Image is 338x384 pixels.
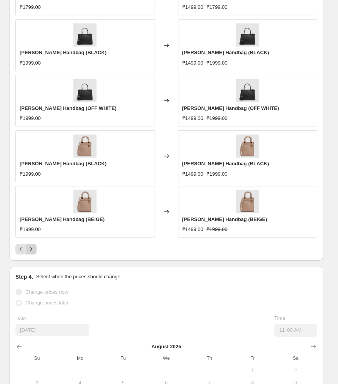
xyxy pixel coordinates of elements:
[188,352,231,364] th: Thursday
[182,3,203,11] div: ₱1499.00
[20,59,41,67] div: ₱1999.00
[231,352,274,364] th: Friday
[25,289,68,295] span: Change prices now
[73,79,97,102] img: Edric_Black_1_80x.jpg
[15,316,26,321] span: Date
[36,273,120,281] p: Select when the prices should change
[62,355,98,361] span: Mo
[182,226,203,233] div: ₱1499.00
[73,23,97,47] img: Edric_Black_1_80x.jpg
[20,216,105,222] span: [PERSON_NAME] Handbag (BEIGE)
[15,244,26,254] button: Previous
[15,244,37,254] nav: Pagination
[182,105,279,111] span: [PERSON_NAME] Handbag (OFF WHITE)
[20,3,41,11] div: ₱1799.00
[15,324,89,336] input: 9/2/2025
[206,170,228,178] strike: ₱1999.00
[102,352,145,364] th: Tuesday
[20,170,41,178] div: ₱1999.00
[14,341,25,352] button: Show previous month, July 2025
[274,364,317,377] button: Saturday August 2 2025
[236,23,259,47] img: Edric_Black_1_80x.jpg
[20,161,107,166] span: [PERSON_NAME] Handbag (BLACK)
[236,190,259,213] img: Bradshaw_Beige_1_80x.jpg
[18,355,55,361] span: Su
[191,355,228,361] span: Th
[182,50,269,55] span: [PERSON_NAME] Handbag (BLACK)
[274,324,317,337] input: 12:00
[206,59,228,67] strike: ₱1999.00
[20,226,41,233] div: ₱1999.00
[182,161,269,166] span: [PERSON_NAME] Handbag (BLACK)
[206,226,228,233] strike: ₱1999.00
[25,300,69,306] span: Change prices later
[105,355,142,361] span: Tu
[15,273,33,281] h2: Step 4.
[20,50,107,55] span: [PERSON_NAME] Handbag (BLACK)
[308,341,319,352] button: Show next month, September 2025
[277,367,314,374] span: 2
[20,115,41,122] div: ₱1999.00
[206,3,228,11] strike: ₱1799.00
[182,59,203,67] div: ₱1499.00
[231,364,274,377] button: Friday August 1 2025
[58,352,102,364] th: Monday
[15,352,58,364] th: Sunday
[182,216,267,222] span: [PERSON_NAME] Handbag (BEIGE)
[206,115,228,122] strike: ₱1999.00
[20,105,117,111] span: [PERSON_NAME] Handbag (OFF WHITE)
[234,367,271,374] span: 1
[277,355,314,361] span: Sa
[236,135,259,158] img: Bradshaw_Beige_1_80x.jpg
[148,355,185,361] span: We
[182,115,203,122] div: ₱1499.00
[274,315,285,321] span: Time
[182,170,203,178] div: ₱1499.00
[236,79,259,102] img: Edric_Black_1_80x.jpg
[145,352,188,364] th: Wednesday
[234,355,271,361] span: Fr
[26,244,37,254] button: Next
[274,352,317,364] th: Saturday
[73,190,97,213] img: Bradshaw_Beige_1_80x.jpg
[73,135,97,158] img: Bradshaw_Beige_1_80x.jpg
